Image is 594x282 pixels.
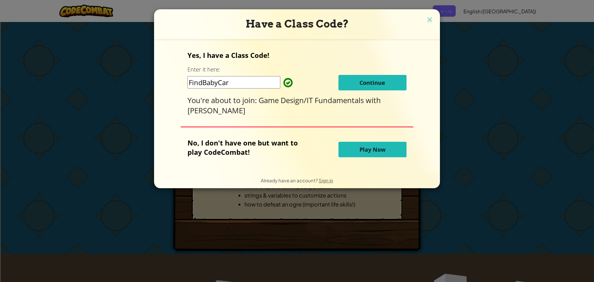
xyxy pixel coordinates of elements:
[2,14,592,19] div: Move To ...
[261,177,319,183] span: Already have an account?
[187,95,259,105] span: You're about to join:
[359,146,385,153] span: Play Now
[2,19,592,25] div: Delete
[187,105,245,115] span: [PERSON_NAME]
[338,75,407,90] button: Continue
[426,15,434,25] img: close icon
[187,50,406,60] p: Yes, I have a Class Code!
[2,41,592,47] div: Move To ...
[2,30,592,36] div: Sign out
[246,18,349,30] span: Have a Class Code?
[2,36,592,41] div: Rename
[187,138,307,157] p: No, I don't have one but want to play CodeCombat!
[2,8,592,14] div: Sort New > Old
[359,79,385,86] span: Continue
[259,95,366,105] span: Game Design/IT Fundamentals
[187,66,220,73] label: Enter it here:
[366,95,381,105] span: with
[338,142,407,157] button: Play Now
[2,2,592,8] div: Sort A > Z
[319,177,333,183] a: Sign in
[2,25,592,30] div: Options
